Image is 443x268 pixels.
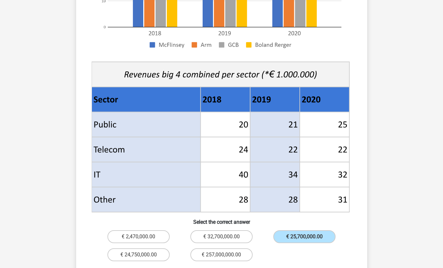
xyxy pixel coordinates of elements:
[107,230,170,243] label: € 2,470,000.00
[107,248,170,261] label: € 24,750,000.00
[86,214,357,225] h6: Select the correct answer
[273,230,336,243] label: € 25,700,000.00
[190,230,253,243] label: € 32,700,000.00
[190,248,253,261] label: € 257,000,000.00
